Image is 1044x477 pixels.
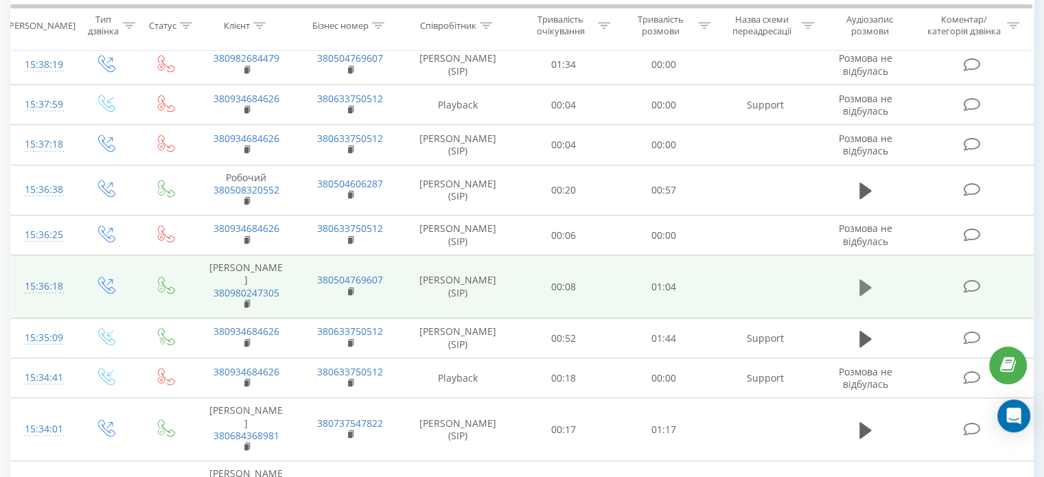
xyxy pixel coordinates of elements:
td: 00:20 [514,165,614,216]
div: Open Intercom Messenger [997,399,1030,432]
td: [PERSON_NAME] (SIP) [402,165,514,216]
a: 380633750512 [317,222,383,235]
a: 380508320552 [213,183,279,196]
div: 15:36:25 [25,222,61,248]
td: 00:04 [514,85,614,125]
span: Розмова не відбулась [839,365,892,391]
td: Робочий [194,165,298,216]
td: 01:17 [614,398,713,461]
td: 00:08 [514,255,614,318]
td: [PERSON_NAME] (SIP) [402,125,514,165]
td: Playback [402,85,514,125]
td: [PERSON_NAME] (SIP) [402,45,514,84]
div: 15:38:19 [25,51,61,78]
div: Співробітник [420,20,476,32]
div: 15:35:09 [25,325,61,351]
a: 380504769607 [317,51,383,65]
a: 380934684626 [213,92,279,105]
div: Аудіозапис розмови [830,14,910,38]
a: 380633750512 [317,92,383,105]
td: [PERSON_NAME] [194,398,298,461]
td: 00:00 [614,358,713,398]
div: 15:34:01 [25,416,61,443]
td: Playback [402,358,514,398]
span: Розмова не відбулась [839,92,892,117]
td: [PERSON_NAME] [194,255,298,318]
div: Коментар/категорія дзвінка [923,14,1004,38]
div: Бізнес номер [312,20,369,32]
td: [PERSON_NAME] (SIP) [402,318,514,358]
a: 380504769607 [317,273,383,286]
a: 380633750512 [317,132,383,145]
div: [PERSON_NAME] [6,20,76,32]
a: 380504606287 [317,177,383,190]
td: 01:34 [514,45,614,84]
div: Тривалість очікування [526,14,595,38]
td: [PERSON_NAME] (SIP) [402,255,514,318]
a: 380934684626 [213,222,279,235]
div: Назва схеми переадресації [726,14,798,38]
div: Тип дзвінка [86,14,119,38]
a: 380934684626 [213,132,279,145]
td: 00:00 [614,45,713,84]
span: Розмова не відбулась [839,132,892,157]
div: 15:37:18 [25,131,61,158]
td: 00:06 [514,216,614,255]
td: Support [713,85,817,125]
a: 380980247305 [213,286,279,299]
td: 00:00 [614,216,713,255]
a: 380633750512 [317,325,383,338]
span: Розмова не відбулась [839,222,892,247]
div: Клієнт [224,20,250,32]
td: Support [713,358,817,398]
td: Support [713,318,817,358]
div: Тривалість розмови [626,14,695,38]
a: 380934684626 [213,325,279,338]
div: 15:36:38 [25,176,61,203]
a: 380684368981 [213,429,279,442]
td: 00:04 [514,125,614,165]
td: 00:52 [514,318,614,358]
a: 380982684479 [213,51,279,65]
div: Статус [149,20,176,32]
div: 15:37:59 [25,91,61,118]
td: 00:00 [614,125,713,165]
a: 380737547822 [317,417,383,430]
div: 15:36:18 [25,273,61,300]
div: 15:34:41 [25,364,61,391]
td: 00:18 [514,358,614,398]
td: 00:17 [514,398,614,461]
td: 01:04 [614,255,713,318]
a: 380633750512 [317,365,383,378]
td: 01:44 [614,318,713,358]
td: [PERSON_NAME] (SIP) [402,398,514,461]
a: 380934684626 [213,365,279,378]
td: [PERSON_NAME] (SIP) [402,216,514,255]
td: 00:57 [614,165,713,216]
td: 00:00 [614,85,713,125]
span: Розмова не відбулась [839,51,892,77]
